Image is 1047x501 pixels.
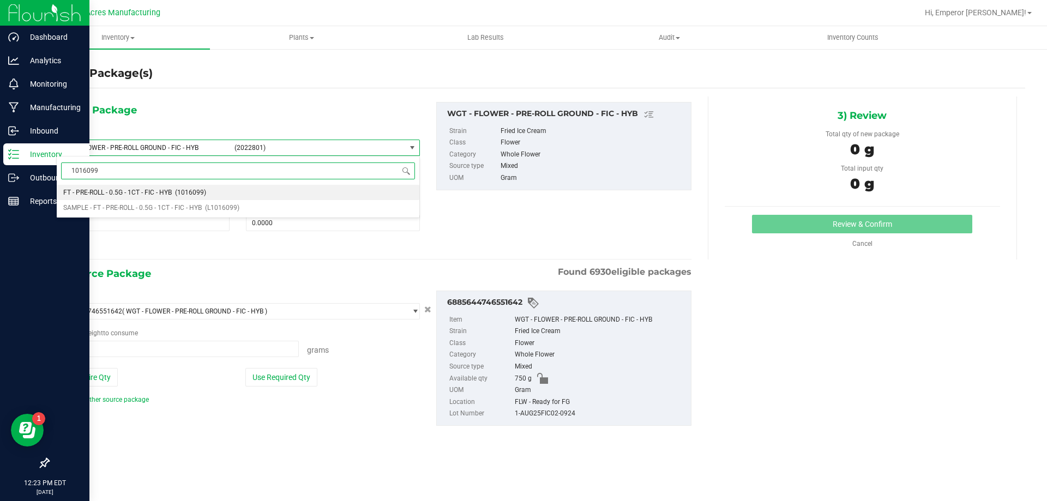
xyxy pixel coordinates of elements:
label: Class [449,137,498,149]
label: Lot Number [449,408,513,420]
span: select [406,140,419,155]
inline-svg: Outbound [8,172,19,183]
a: Add another source package [56,396,149,403]
a: Cancel [852,240,872,248]
div: 6885644746551642 [447,297,685,310]
div: WGT - FLOWER - PRE-ROLL GROUND - FIC - HYB [515,314,685,326]
h4: Create Package(s) [48,65,153,81]
span: Hi, Emperor [PERSON_NAME]! [925,8,1026,17]
div: Gram [501,172,685,184]
div: Mixed [501,160,685,172]
label: UOM [449,384,513,396]
div: Whole Flower [501,149,685,161]
span: Grams [307,346,329,354]
label: UOM [449,172,498,184]
div: Flower [501,137,685,149]
inline-svg: Inventory [8,149,19,160]
p: Outbound [19,171,85,184]
p: Inventory [19,148,85,161]
p: 12:23 PM EDT [5,478,85,488]
label: Available qty [449,373,513,385]
p: Dashboard [19,31,85,44]
button: Review & Confirm [752,215,972,233]
a: Plants [210,26,394,49]
p: Monitoring [19,77,85,90]
p: Manufacturing [19,101,85,114]
label: Strain [449,125,498,137]
iframe: Resource center unread badge [32,412,45,425]
span: (2022801) [234,144,401,152]
label: Item [449,314,513,326]
iframe: Resource center [11,414,44,446]
a: Inventory Counts [761,26,945,49]
a: Inventory [26,26,210,49]
span: 3) Review [838,107,887,124]
button: Use Required Qty [245,368,317,387]
inline-svg: Analytics [8,55,19,66]
span: Lab Results [453,33,519,43]
inline-svg: Inbound [8,125,19,136]
label: Category [449,149,498,161]
inline-svg: Monitoring [8,79,19,89]
span: Green Acres Manufacturing [62,8,160,17]
div: Mixed [515,361,685,373]
div: Fried Ice Cream [515,325,685,337]
p: [DATE] [5,488,85,496]
label: Source type [449,160,498,172]
span: Inventory [26,33,210,43]
inline-svg: Reports [8,196,19,207]
label: Strain [449,325,513,337]
span: Total qty of new package [826,130,899,138]
div: Gram [515,384,685,396]
a: Audit [577,26,761,49]
span: Found eligible packages [558,265,691,279]
inline-svg: Dashboard [8,32,19,43]
span: 0 g [850,141,874,158]
p: Analytics [19,54,85,67]
div: Flower [515,337,685,349]
span: Audit [578,33,761,43]
span: 1) New Package [56,102,137,118]
div: Fried Ice Cream [501,125,685,137]
button: Cancel button [421,302,435,318]
label: Class [449,337,513,349]
div: Whole Flower [515,349,685,361]
span: Plants [210,33,393,43]
div: 1-AUG25FIC02-0924 [515,408,685,420]
span: 0 g [850,175,874,192]
span: WGT - FLOWER - PRE-ROLL GROUND - FIC - HYB [61,144,228,152]
label: Category [449,349,513,361]
label: Source type [449,361,513,373]
inline-svg: Manufacturing [8,102,19,113]
div: FLW - Ready for FG [515,396,685,408]
p: Inbound [19,124,85,137]
a: Lab Results [394,26,577,49]
span: Inventory Counts [813,33,893,43]
span: Total input qty [841,165,883,172]
span: 6930 [589,267,611,277]
span: 750 g [515,373,532,385]
p: Reports [19,195,85,208]
label: Location [449,396,513,408]
div: WGT - FLOWER - PRE-ROLL GROUND - FIC - HYB [447,108,685,121]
